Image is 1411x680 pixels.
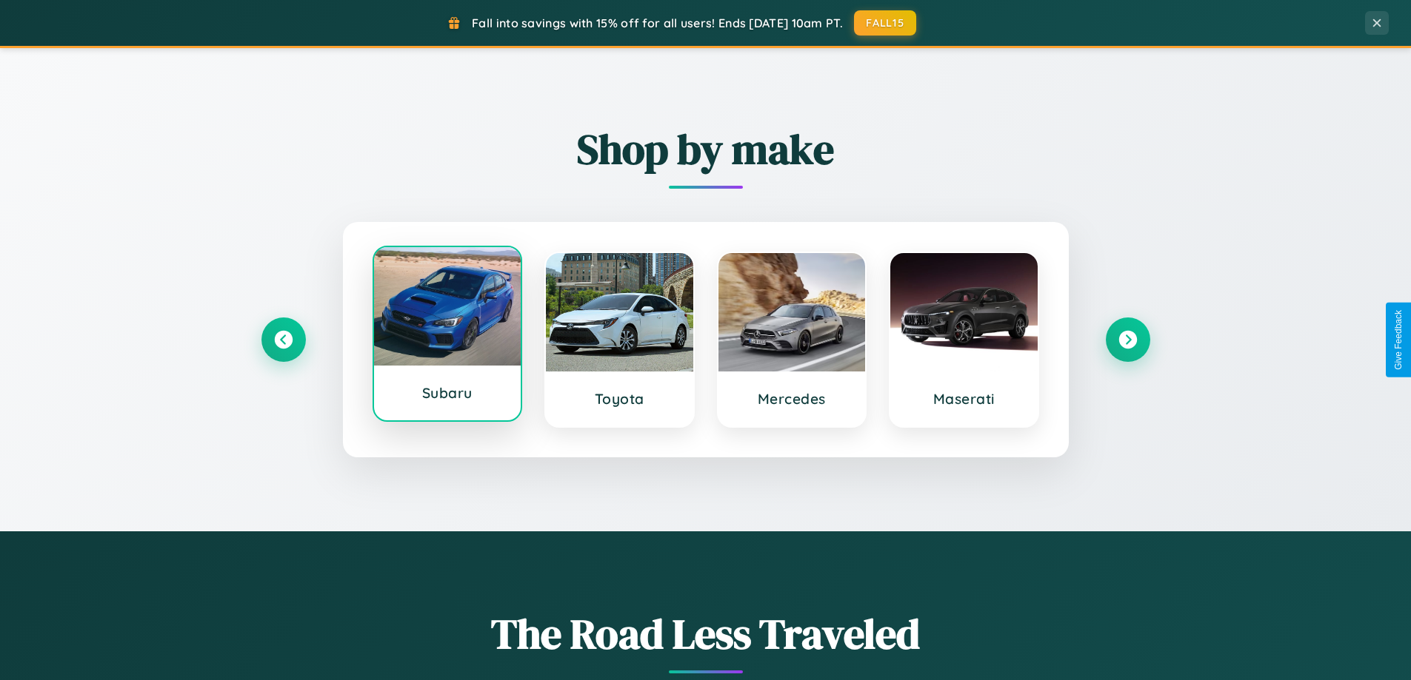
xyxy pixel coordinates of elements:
button: FALL15 [854,10,916,36]
div: Give Feedback [1393,310,1404,370]
h3: Mercedes [733,390,851,408]
h1: The Road Less Traveled [261,605,1150,662]
h2: Shop by make [261,121,1150,178]
h3: Subaru [389,384,507,402]
span: Fall into savings with 15% off for all users! Ends [DATE] 10am PT. [472,16,843,30]
h3: Maserati [905,390,1023,408]
h3: Toyota [561,390,678,408]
